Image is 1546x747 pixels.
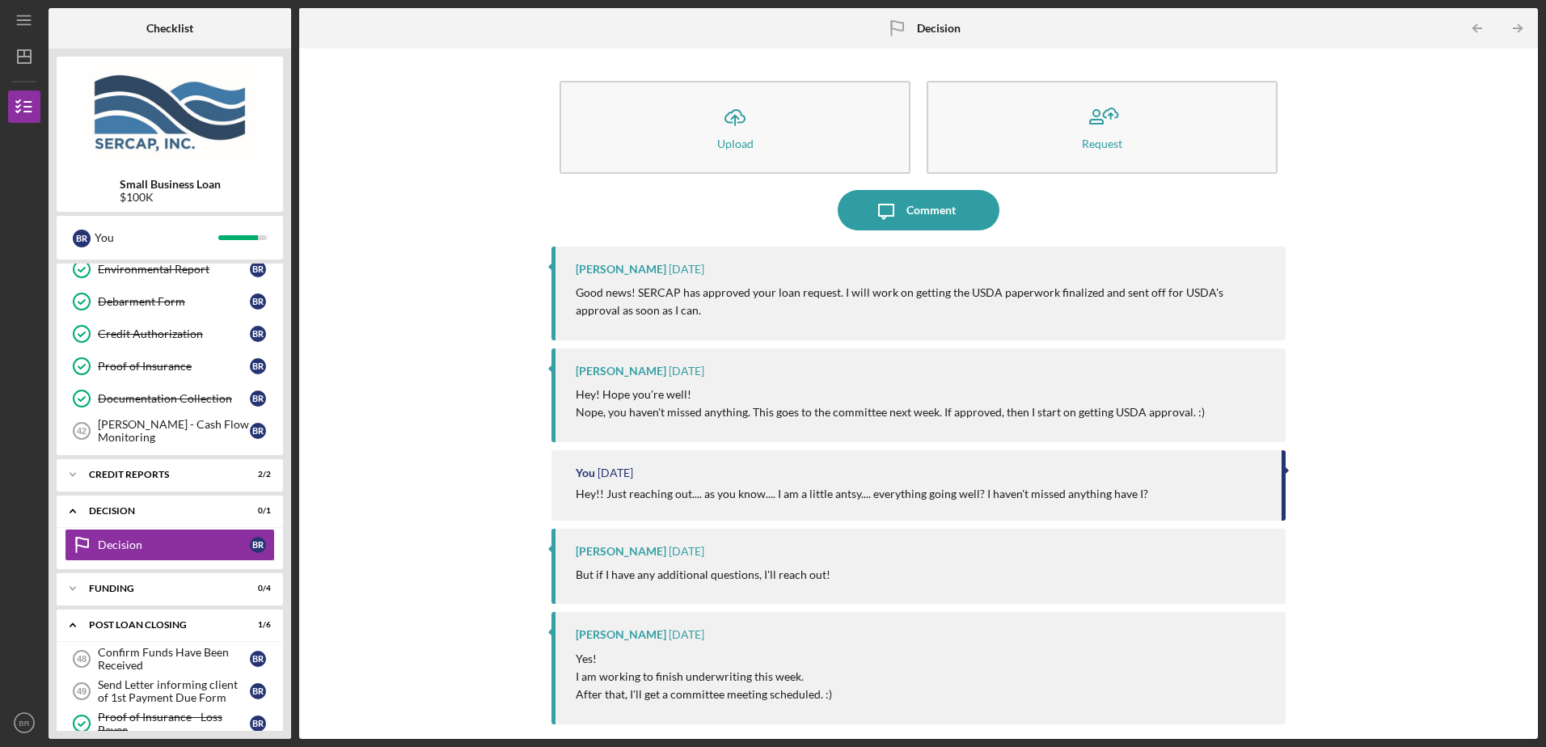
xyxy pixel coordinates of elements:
[65,253,275,285] a: Environmental ReportBR
[120,178,221,191] b: Small Business Loan
[250,683,266,699] div: B R
[250,358,266,374] div: B R
[242,470,271,479] div: 2 / 2
[57,65,283,162] img: Product logo
[98,418,250,444] div: [PERSON_NAME] - Cash Flow Monitoring
[242,584,271,593] div: 0 / 4
[669,263,704,276] time: 2025-08-27 17:02
[669,628,704,641] time: 2025-08-05 13:50
[250,423,266,439] div: B R
[598,466,633,479] time: 2025-08-19 20:03
[576,284,1269,320] p: Good news! SERCAP has approved your loan request. I will work on getting the USDA paperwork final...
[77,426,87,436] tspan: 42
[65,675,275,707] a: 49Send Letter informing client of 1st Payment Due FormBR
[89,620,230,630] div: POST LOAN CLOSING
[250,537,266,553] div: B R
[917,22,961,35] b: Decision
[576,466,595,479] div: You
[576,628,666,641] div: [PERSON_NAME]
[250,326,266,342] div: B R
[98,327,250,340] div: Credit Authorization
[65,643,275,675] a: 48Confirm Funds Have Been ReceivedBR
[65,707,275,740] a: Proof of Insurance - Loss PayeeBR
[669,365,704,378] time: 2025-08-19 20:21
[77,654,87,664] tspan: 48
[98,711,250,736] div: Proof of Insurance - Loss Payee
[927,81,1278,174] button: Request
[250,390,266,407] div: B R
[576,668,832,686] p: I am working to finish underwriting this week.
[250,715,266,732] div: B R
[576,386,1205,403] p: Hey! Hope you're well!
[65,318,275,350] a: Credit AuthorizationBR
[669,545,704,558] time: 2025-08-05 13:50
[560,81,910,174] button: Upload
[89,584,230,593] div: Funding
[19,719,29,728] text: BR
[250,651,266,667] div: B R
[250,293,266,310] div: B R
[576,263,666,276] div: [PERSON_NAME]
[576,365,666,378] div: [PERSON_NAME]
[576,545,666,558] div: [PERSON_NAME]
[8,707,40,739] button: BR
[89,506,230,516] div: Decision
[242,506,271,516] div: 0 / 1
[65,529,275,561] a: DecisionBR
[576,566,830,584] p: But if I have any additional questions, I'll reach out!
[146,22,193,35] b: Checklist
[576,650,832,668] p: Yes!
[65,415,275,447] a: 42[PERSON_NAME] - Cash Flow MonitoringBR
[98,646,250,672] div: Confirm Funds Have Been Received
[576,487,1148,500] div: Hey!! Just reaching out.... as you know.... I am a little antsy.... everything going well? I have...
[242,620,271,630] div: 1 / 6
[250,261,266,277] div: B R
[576,403,1205,421] p: Nope, you haven't missed anything. This goes to the committee next week. If approved, then I star...
[98,392,250,405] div: Documentation Collection
[65,350,275,382] a: Proof of InsuranceBR
[717,137,754,150] div: Upload
[65,285,275,318] a: Debarment FormBR
[65,382,275,415] a: Documentation CollectionBR
[95,224,218,251] div: You
[98,360,250,373] div: Proof of Insurance
[576,686,832,703] p: After that, I'll get a committee meeting scheduled. :)
[838,190,999,230] button: Comment
[89,470,230,479] div: credit reports
[98,678,250,704] div: Send Letter informing client of 1st Payment Due Form
[73,230,91,247] div: B R
[98,295,250,308] div: Debarment Form
[1082,137,1122,150] div: Request
[120,191,221,204] div: $100K
[77,686,87,696] tspan: 49
[98,538,250,551] div: Decision
[98,263,250,276] div: Environmental Report
[906,190,956,230] div: Comment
